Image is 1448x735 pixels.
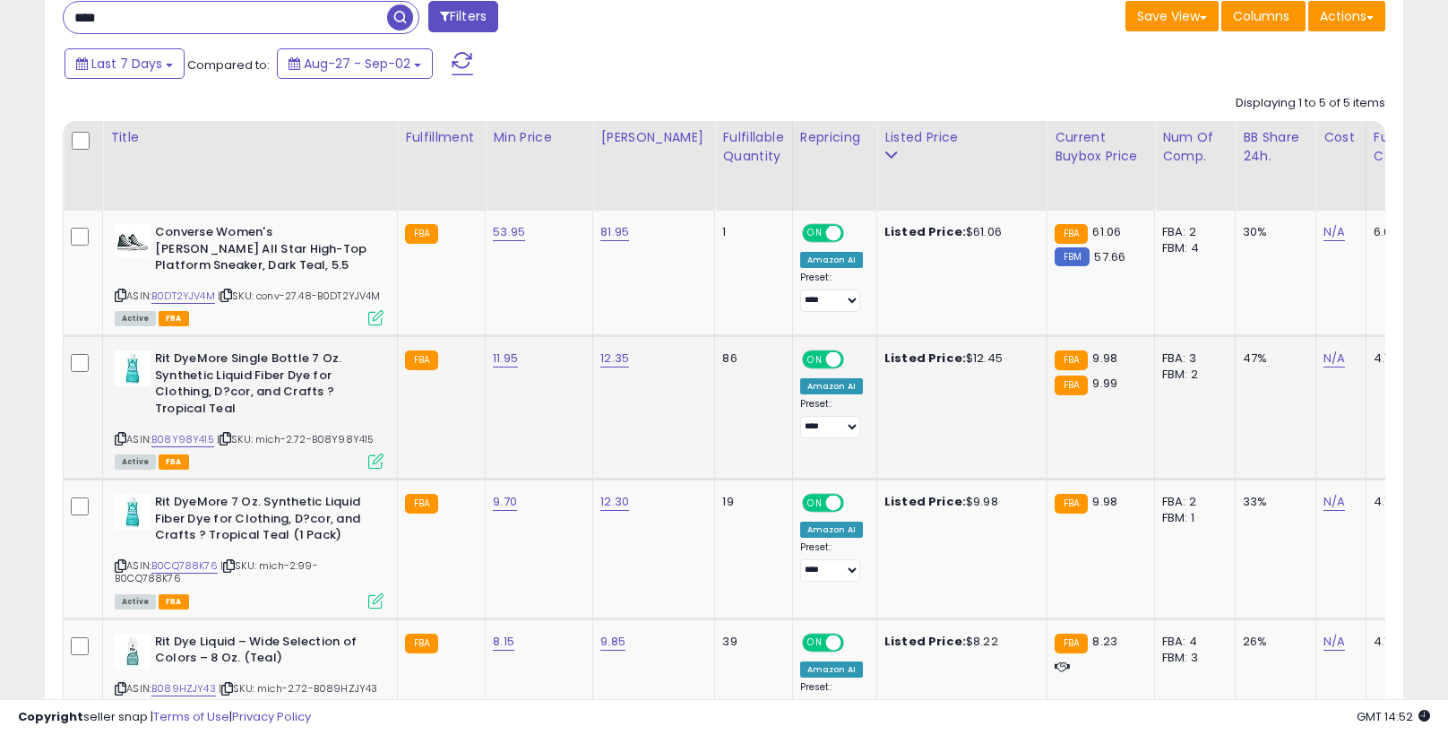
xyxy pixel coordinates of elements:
[884,223,966,240] b: Listed Price:
[1162,494,1221,510] div: FBA: 2
[115,494,151,530] img: 41tg1CldM7L._SL40_.jpg
[800,272,863,312] div: Preset:
[1323,350,1345,367] a: N/A
[1243,350,1302,367] div: 47%
[1092,350,1117,367] span: 9.98
[1162,367,1221,383] div: FBM: 2
[800,681,863,722] div: Preset:
[884,128,1039,147] div: Listed Price
[1055,350,1088,370] small: FBA
[1162,128,1228,166] div: Num of Comp.
[800,541,863,582] div: Preset:
[1162,650,1221,666] div: FBM: 3
[115,494,384,607] div: ASIN:
[493,350,518,367] a: 11.95
[428,1,498,32] button: Filters
[840,635,869,650] span: OFF
[884,350,1033,367] div: $12.45
[1221,1,1306,31] button: Columns
[115,634,384,717] div: ASIN:
[18,709,311,726] div: seller snap | |
[722,350,778,367] div: 86
[115,558,318,585] span: | SKU: mich-2.99-B0CQ788K76
[115,350,384,467] div: ASIN:
[151,681,216,696] a: B089HZJY43
[804,226,826,241] span: ON
[1162,510,1221,526] div: FBM: 1
[1323,223,1345,241] a: N/A
[217,432,375,446] span: | SKU: mich-2.72-B08Y98Y415
[840,496,869,511] span: OFF
[18,708,83,725] strong: Copyright
[1162,634,1221,650] div: FBA: 4
[1125,1,1219,31] button: Save View
[153,708,229,725] a: Terms of Use
[1243,494,1302,510] div: 33%
[1092,375,1117,392] span: 9.99
[600,223,629,241] a: 81.95
[277,48,433,79] button: Aug-27 - Sep-02
[600,633,625,651] a: 9.85
[493,493,517,511] a: 9.70
[304,55,410,73] span: Aug-27 - Sep-02
[1055,494,1088,514] small: FBA
[405,494,438,514] small: FBA
[1055,128,1147,166] div: Current Buybox Price
[1323,633,1345,651] a: N/A
[800,378,863,394] div: Amazon AI
[115,454,156,470] span: All listings currently available for purchase on Amazon
[1374,350,1436,367] div: 4.15
[151,432,214,447] a: B08Y98Y415
[804,352,826,367] span: ON
[1323,128,1358,147] div: Cost
[151,558,218,574] a: B0CQ788K76
[1055,634,1088,653] small: FBA
[115,634,151,670] img: 31yodShJI-L._SL40_.jpg
[884,493,966,510] b: Listed Price:
[840,352,869,367] span: OFF
[1374,634,1436,650] div: 4.15
[110,128,390,147] div: Title
[1243,128,1308,166] div: BB Share 24h.
[115,224,151,257] img: 41Cn+Jw5CYL._SL40_.jpg
[1162,224,1221,240] div: FBA: 2
[1233,7,1289,25] span: Columns
[405,224,438,244] small: FBA
[1243,634,1302,650] div: 26%
[1374,494,1436,510] div: 4.15
[187,56,270,73] span: Compared to:
[1055,247,1090,266] small: FBM
[1323,493,1345,511] a: N/A
[218,289,381,303] span: | SKU: conv-27.48-B0DT2YJV4M
[1236,95,1385,112] div: Displaying 1 to 5 of 5 items
[91,55,162,73] span: Last 7 Days
[1308,1,1385,31] button: Actions
[115,594,156,610] span: All listings currently available for purchase on Amazon
[159,311,189,326] span: FBA
[493,633,514,651] a: 8.15
[1374,224,1436,240] div: 6.62
[884,494,1033,510] div: $9.98
[155,350,373,421] b: Rit DyeMore Single Bottle 7 Oz. Synthetic Liquid Fiber Dye for Clothing, D?cor, and Crafts ? Trop...
[405,128,478,147] div: Fulfillment
[65,48,185,79] button: Last 7 Days
[722,494,778,510] div: 19
[115,224,384,324] div: ASIN:
[1055,224,1088,244] small: FBA
[800,252,863,268] div: Amazon AI
[159,454,189,470] span: FBA
[232,708,311,725] a: Privacy Policy
[1374,128,1443,166] div: Fulfillment Cost
[1162,350,1221,367] div: FBA: 3
[151,289,215,304] a: B0DT2YJV4M
[115,350,151,386] img: 41tg1CldM7L._SL40_.jpg
[1357,708,1430,725] span: 2025-09-11 14:52 GMT
[722,224,778,240] div: 1
[600,493,629,511] a: 12.30
[1094,248,1125,265] span: 57.66
[884,224,1033,240] div: $61.06
[800,522,863,538] div: Amazon AI
[884,634,1033,650] div: $8.22
[804,635,826,650] span: ON
[722,128,784,166] div: Fulfillable Quantity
